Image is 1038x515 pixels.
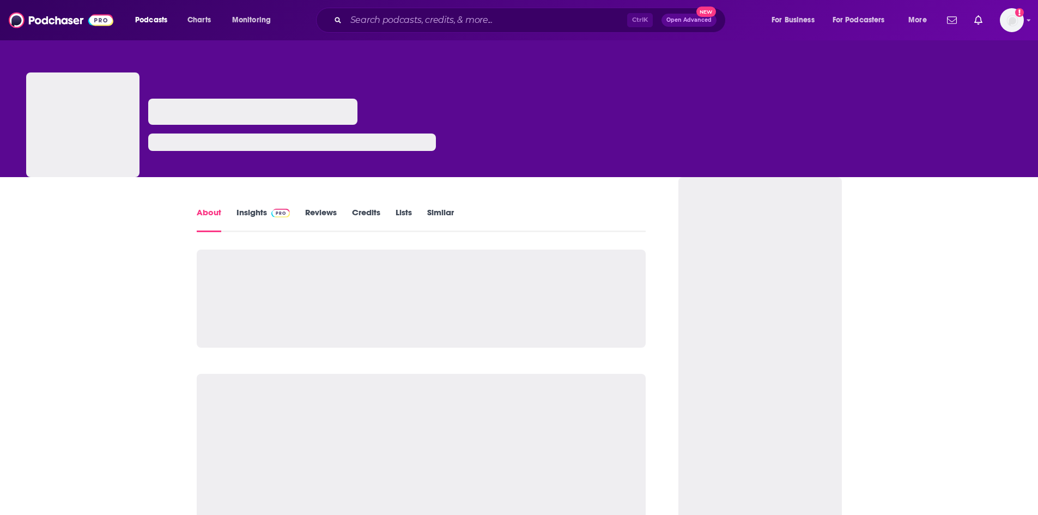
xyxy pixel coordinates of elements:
span: Charts [187,13,211,28]
a: Reviews [305,207,337,232]
button: Show profile menu [1000,8,1024,32]
span: New [696,7,716,17]
a: Similar [427,207,454,232]
input: Search podcasts, credits, & more... [346,11,627,29]
span: Ctrl K [627,13,653,27]
a: Credits [352,207,380,232]
img: User Profile [1000,8,1024,32]
span: Logged in as WesBurdett [1000,8,1024,32]
a: Lists [396,207,412,232]
a: Charts [180,11,217,29]
a: InsightsPodchaser Pro [236,207,290,232]
button: Open AdvancedNew [661,14,717,27]
img: Podchaser - Follow, Share and Rate Podcasts [9,10,113,31]
span: For Business [772,13,815,28]
div: Search podcasts, credits, & more... [326,8,736,33]
a: Show notifications dropdown [970,11,987,29]
span: Open Advanced [666,17,712,23]
button: open menu [764,11,828,29]
span: For Podcasters [833,13,885,28]
a: About [197,207,221,232]
span: More [908,13,927,28]
button: open menu [224,11,285,29]
button: open menu [901,11,940,29]
svg: Add a profile image [1015,8,1024,17]
button: open menu [825,11,901,29]
span: Podcasts [135,13,167,28]
img: Podchaser Pro [271,209,290,217]
span: Monitoring [232,13,271,28]
button: open menu [128,11,181,29]
a: Show notifications dropdown [943,11,961,29]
